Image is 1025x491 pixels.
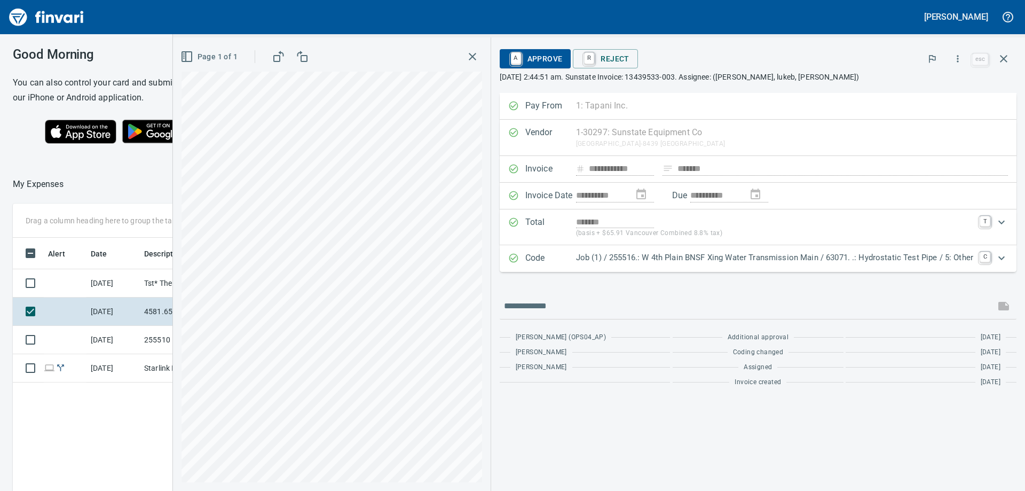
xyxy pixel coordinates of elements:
[728,332,789,343] span: Additional approval
[91,247,121,260] span: Date
[48,247,65,260] span: Alert
[980,252,990,262] a: C
[183,50,238,64] span: Page 1 of 1
[735,377,781,388] span: Invoice created
[516,347,567,358] span: [PERSON_NAME]
[581,50,629,68] span: Reject
[6,4,86,30] img: Finvari
[116,114,208,149] img: Get it on Google Play
[516,362,567,373] span: [PERSON_NAME]
[921,9,991,25] button: [PERSON_NAME]
[981,362,1000,373] span: [DATE]
[500,72,1016,82] p: [DATE] 2:44:51 am. Sunstate Invoice: 13439533-003. Assignee: ([PERSON_NAME], lukeb, [PERSON_NAME])
[13,178,64,191] nav: breadcrumb
[44,364,55,371] span: Online transaction
[86,354,140,383] td: [DATE]
[744,362,772,373] span: Assigned
[45,120,116,144] img: Download on the App Store
[140,298,236,326] td: 4581.65
[178,47,242,67] button: Page 1 of 1
[584,52,594,64] a: R
[969,46,1016,72] span: Close invoice
[86,298,140,326] td: [DATE]
[981,347,1000,358] span: [DATE]
[733,347,784,358] span: Coding changed
[86,269,140,298] td: [DATE]
[511,52,521,64] a: A
[48,247,79,260] span: Alert
[144,247,198,260] span: Description
[920,47,944,71] button: Flag
[516,332,606,343] span: [PERSON_NAME] (OPS04_AP)
[55,364,66,371] span: Split transaction
[946,47,969,71] button: More
[508,50,563,68] span: Approve
[500,209,1016,245] div: Expand
[13,178,64,191] p: My Expenses
[573,49,637,68] button: RReject
[500,245,1016,272] div: Expand
[144,247,184,260] span: Description
[140,269,236,298] td: Tst* The Logger Restau Astoria OR
[140,354,236,383] td: Starlink Internet [DOMAIN_NAME] CA - Pipeline
[980,216,990,227] a: T
[13,47,240,62] h3: Good Morning
[140,326,236,354] td: 255510
[525,216,576,239] p: Total
[981,332,1000,343] span: [DATE]
[86,326,140,354] td: [DATE]
[13,75,240,105] h6: You can also control your card and submit expenses from our iPhone or Android application.
[576,228,973,239] p: (basis + $65.91 Vancouver Combined 8.8% tax)
[26,215,182,226] p: Drag a column heading here to group the table
[972,53,988,65] a: esc
[924,11,988,22] h5: [PERSON_NAME]
[91,247,107,260] span: Date
[576,252,973,264] p: Job (1) / 255516.: W 4th Plain BNSF Xing Water Transmission Main / 63071. .: Hydrostatic Test Pip...
[981,377,1000,388] span: [DATE]
[500,49,571,68] button: AApprove
[525,252,576,266] p: Code
[991,293,1016,319] span: This records your message into the invoice and notifies anyone mentioned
